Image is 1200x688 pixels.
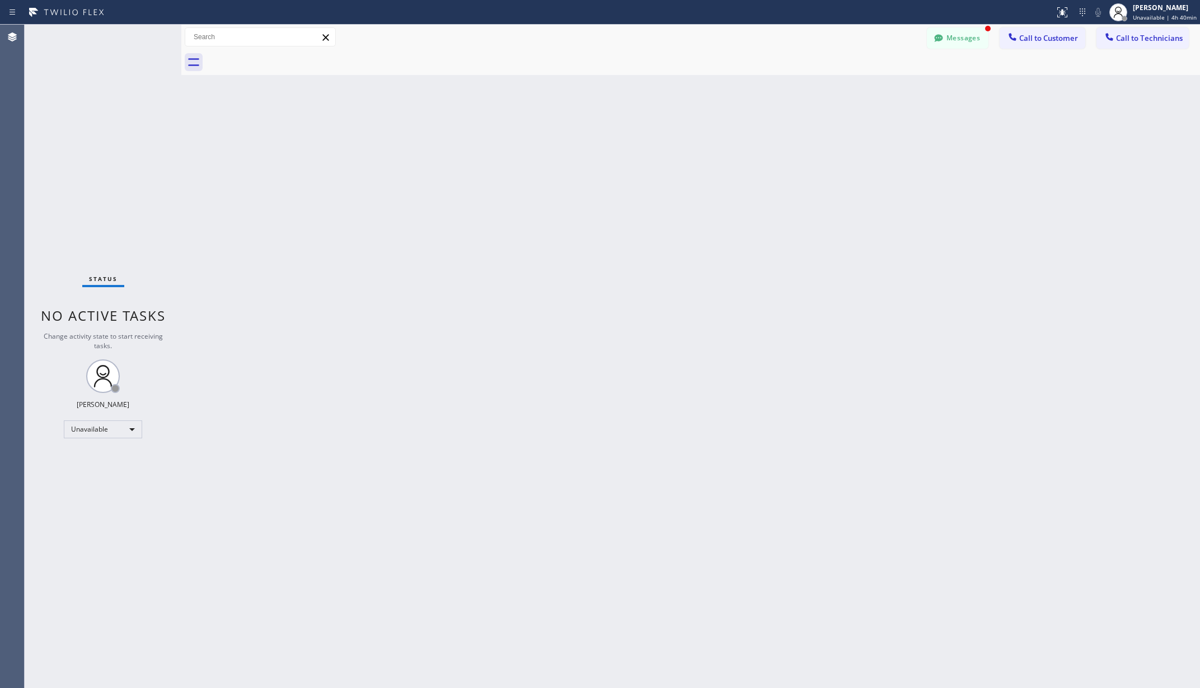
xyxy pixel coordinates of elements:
[1116,33,1183,43] span: Call to Technicians
[1133,13,1197,21] span: Unavailable | 4h 40min
[1090,4,1106,20] button: Mute
[1019,33,1078,43] span: Call to Customer
[64,420,142,438] div: Unavailable
[185,28,335,46] input: Search
[44,331,163,350] span: Change activity state to start receiving tasks.
[41,306,166,325] span: No active tasks
[927,27,988,49] button: Messages
[1000,27,1085,49] button: Call to Customer
[1133,3,1197,12] div: [PERSON_NAME]
[77,400,129,409] div: [PERSON_NAME]
[89,275,118,283] span: Status
[1096,27,1189,49] button: Call to Technicians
